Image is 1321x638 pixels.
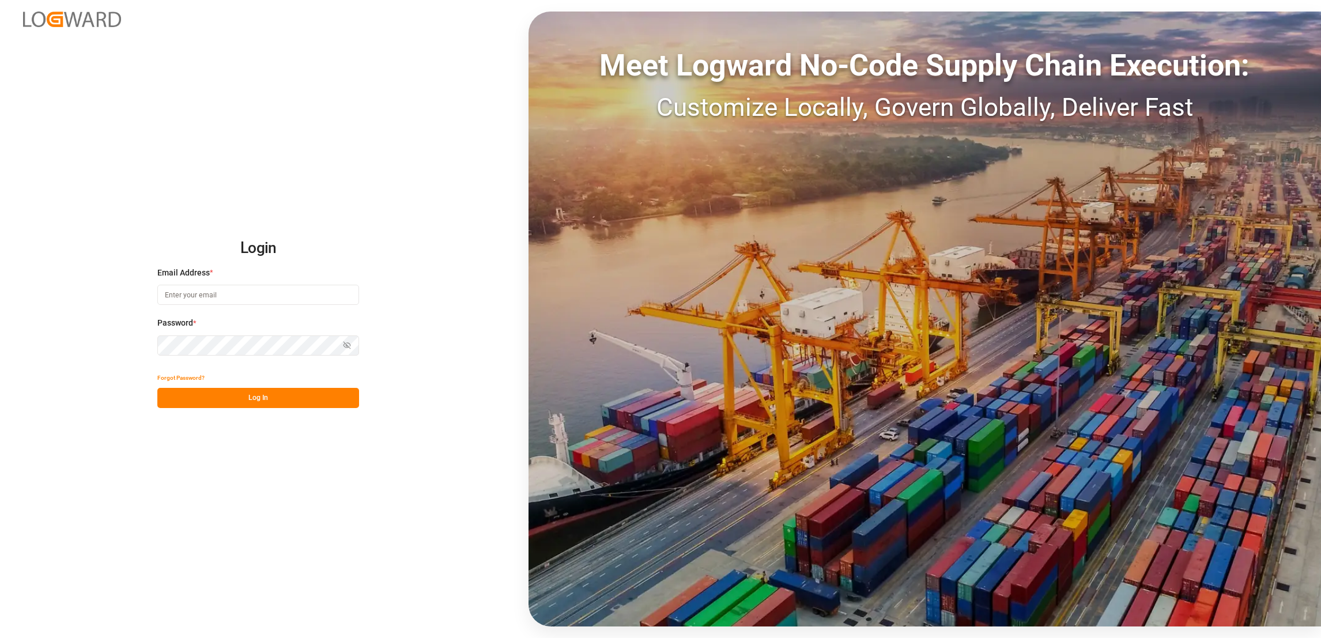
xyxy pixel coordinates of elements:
[157,267,210,279] span: Email Address
[157,317,193,329] span: Password
[529,88,1321,126] div: Customize Locally, Govern Globally, Deliver Fast
[157,285,359,305] input: Enter your email
[157,368,205,388] button: Forgot Password?
[157,388,359,408] button: Log In
[23,12,121,27] img: Logward_new_orange.png
[157,230,359,267] h2: Login
[529,43,1321,88] div: Meet Logward No-Code Supply Chain Execution:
